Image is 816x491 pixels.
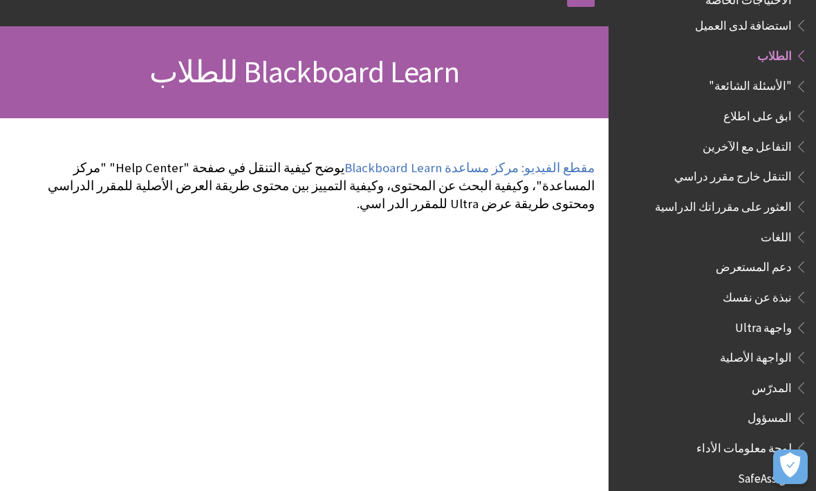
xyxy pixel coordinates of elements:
[14,159,595,214] p: يوضح كيفية التنقل في صفحة "Help Center" "مركز المساعدة"، وكيفية البحث عن المحتوى، وكيفية التمييز ...
[720,346,792,364] span: الواجهة الأصلية
[696,436,792,455] span: لوحة معلومات الأداء
[735,316,792,335] span: واجهة Ultra
[344,160,595,176] a: مقطع الفيديو: مركز مساعدة Blackboard Learn
[674,165,792,184] span: التنقل خارج مقرر دراسي
[757,44,792,63] span: الطلاب
[716,255,792,274] span: دعم المستعرض
[703,135,792,154] span: التفاعل مع الآخرين
[761,225,792,244] span: اللغات
[738,467,792,485] span: SafeAssign
[748,407,792,425] span: المسؤول
[655,195,792,214] span: العثور على مقرراتك الدراسية
[773,450,808,484] button: فتح التفضيلات
[752,376,792,395] span: المدرّس
[149,53,458,91] span: Blackboard Learn للطلاب
[709,75,792,93] span: "الأسئلة الشائعة"
[695,14,792,33] span: استضافة لدى العميل
[723,104,792,123] span: ابق على اطلاع
[723,286,792,304] span: نبذة عن نفسك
